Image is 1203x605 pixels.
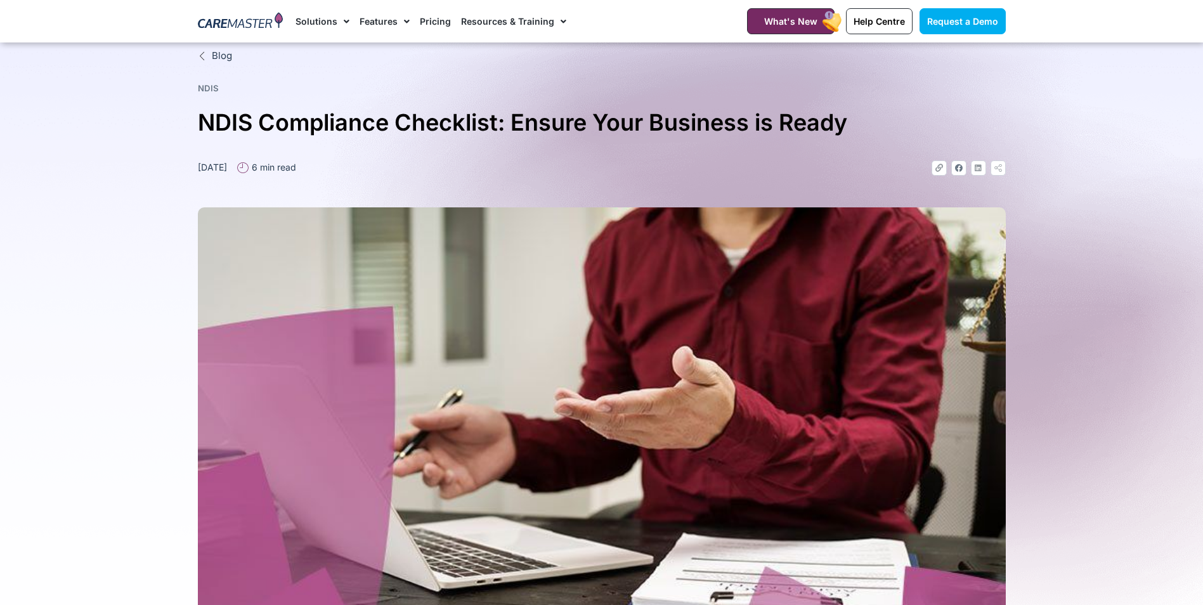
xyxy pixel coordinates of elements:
span: What's New [764,16,817,27]
time: [DATE] [198,162,227,172]
span: Blog [209,49,232,63]
a: Request a Demo [920,8,1006,34]
span: Help Centre [854,16,905,27]
img: CareMaster Logo [198,12,283,31]
h1: NDIS Compliance Checklist: Ensure Your Business is Ready [198,104,1006,141]
a: Blog [198,49,1006,63]
a: NDIS [198,83,219,93]
a: Help Centre [846,8,913,34]
span: Request a Demo [927,16,998,27]
span: 6 min read [249,160,296,174]
a: What's New [747,8,835,34]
